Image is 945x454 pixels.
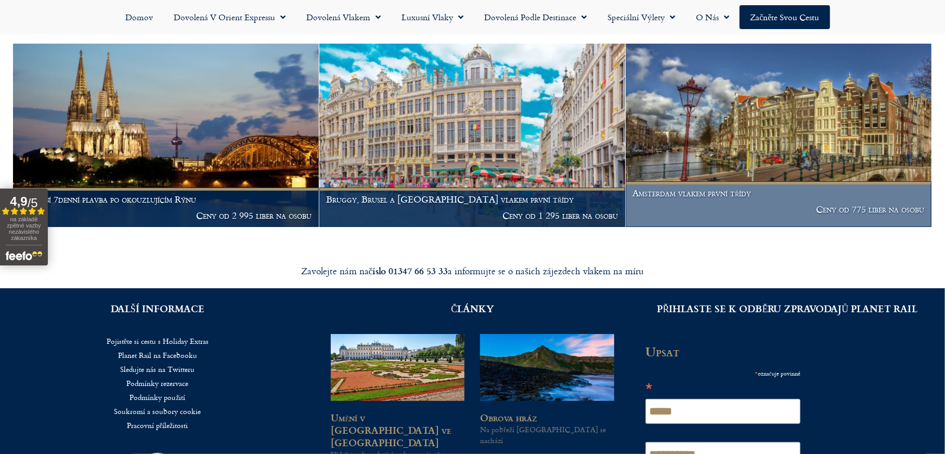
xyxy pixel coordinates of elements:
[16,418,300,432] a: Pracovní příležitosti
[13,44,319,228] a: Luxusní 7denní plavba po okouzlujícím Rýnu Ceny od 2 995 liber na osobu
[480,424,606,446] font: Na pobřeží [GEOGRAPHIC_DATA] se nachází
[125,11,153,23] font: Domov
[607,11,665,23] font: Speciální výlety
[331,410,451,449] a: Umění v [GEOGRAPHIC_DATA] ve [GEOGRAPHIC_DATA]
[484,11,576,23] font: Dovolená podle destinace
[632,186,751,200] font: Amsterdam vlakem první třídy
[118,350,197,360] font: Planet Rail na Facebooku
[306,11,370,23] font: Dovolená vlakem
[391,5,474,29] a: Luxusní vlaky
[163,5,296,29] a: Dovolená v Orient Expressu
[402,11,453,23] font: Luxusní vlaky
[448,264,644,278] font: a informujte se o našich zájezdech vlakem na míru
[451,301,494,315] font: ČLÁNKY
[114,406,201,417] font: Soukromí a soubory cookie
[657,301,918,315] font: PŘIHLASTE SE K ODBĚRU ZPRAVODAJŮ PLANET RAIL
[16,334,300,348] a: Pojistěte si cestu s Holiday Extras
[597,5,685,29] a: Speciální výlety
[296,5,391,29] a: Dovolená vlakem
[111,301,204,315] font: DALŠÍ INFORMACE
[758,369,800,378] font: označuje povinné
[16,390,300,404] a: Podmínky použití
[502,208,618,222] font: Ceny od 1 295 liber na osobu
[369,264,448,277] font: číslo 01347 66 53 33
[626,44,932,228] a: Amsterdam vlakem první třídy Ceny od 775 liber na osobu
[20,192,197,206] font: Luxusní 7denní plavba po okouzlujícím Rýnu
[197,208,312,222] font: Ceny od 2 995 liber na osobu
[740,5,830,29] a: Začněte svou cestu
[130,392,185,403] font: Podmínky použití
[174,11,275,23] font: Dovolená v Orient Expressu
[107,336,209,346] font: Pojistěte si cestu s Holiday Extras
[127,420,188,431] font: Pracovní příležitosti
[685,5,740,29] a: O nás
[16,334,300,432] nav: Menu
[16,348,300,362] a: Planet Rail na Facebooku
[327,192,574,206] font: Bruggy, Brusel a [GEOGRAPHIC_DATA] vlakem první třídy
[16,362,300,376] a: Sledujte nás na Twitteru
[5,5,940,29] nav: Menu
[115,5,163,29] a: Domov
[126,378,188,389] font: Podmínky rezervace
[301,264,369,278] font: Zavolejte nám na
[750,11,819,23] font: Začněte svou cestu
[645,342,679,360] font: Upsat
[696,11,719,23] font: O nás
[480,410,537,424] a: Obrova hráz
[16,376,300,390] a: Podmínky rezervace
[16,404,300,418] a: Soukromí a soubory cookie
[816,202,924,216] font: Ceny od 775 liber na osobu
[120,364,195,375] font: Sledujte nás na Twitteru
[319,44,626,228] a: Bruggy, Brusel a [GEOGRAPHIC_DATA] vlakem první třídy Ceny od 1 295 liber na osobu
